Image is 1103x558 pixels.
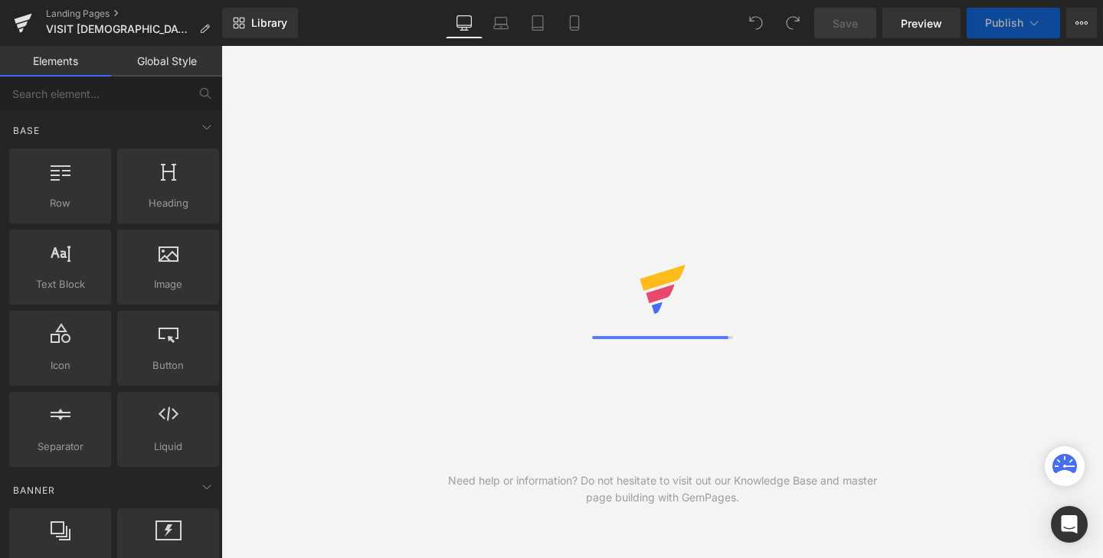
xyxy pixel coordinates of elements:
[901,15,942,31] span: Preview
[14,357,106,374] span: Icon
[446,8,483,38] a: Desktop
[111,46,222,77] a: Global Style
[442,472,883,506] div: Need help or information? Do not hesitate to visit out our Knowledge Base and master page buildin...
[14,195,106,211] span: Row
[741,8,771,38] button: Undo
[122,195,214,211] span: Heading
[882,8,961,38] a: Preview
[985,17,1023,29] span: Publish
[483,8,519,38] a: Laptop
[46,8,222,20] a: Landing Pages
[833,15,858,31] span: Save
[14,439,106,455] span: Separator
[14,276,106,292] span: Text Block
[122,357,214,374] span: Button
[519,8,556,38] a: Tablet
[222,8,298,38] a: New Library
[251,16,287,30] span: Library
[1051,506,1088,543] div: Open Intercom Messenger
[556,8,593,38] a: Mobile
[967,8,1060,38] button: Publish
[46,23,193,35] span: VISIT [DEMOGRAPHIC_DATA]
[11,123,41,138] span: Base
[1066,8,1097,38] button: More
[122,276,214,292] span: Image
[777,8,808,38] button: Redo
[122,439,214,455] span: Liquid
[11,483,57,498] span: Banner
